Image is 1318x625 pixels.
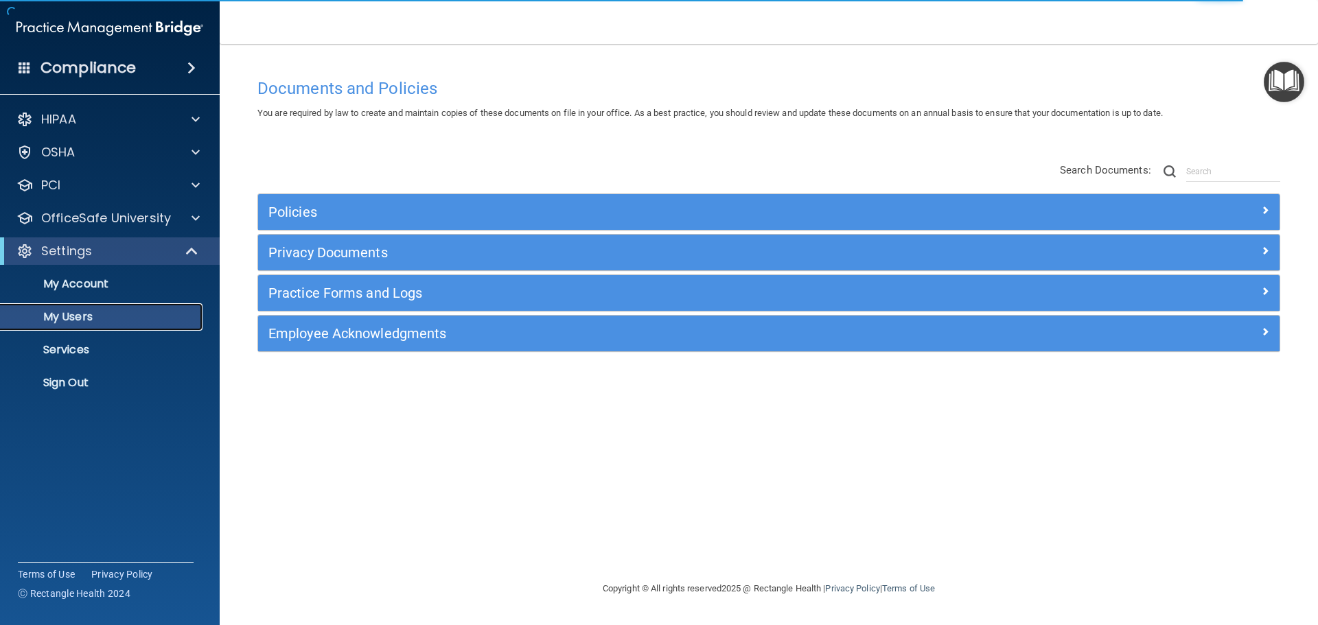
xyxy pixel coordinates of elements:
[268,245,1014,260] h5: Privacy Documents
[1186,161,1280,182] input: Search
[268,201,1269,223] a: Policies
[16,177,200,193] a: PCI
[825,583,879,593] a: Privacy Policy
[16,210,200,226] a: OfficeSafe University
[1164,165,1176,178] img: ic-search.3b580494.png
[41,177,60,193] p: PCI
[268,204,1014,220] h5: Policies
[41,144,76,161] p: OSHA
[16,243,199,259] a: Settings
[41,210,171,226] p: OfficeSafe University
[41,111,76,128] p: HIPAA
[518,567,1019,611] div: Copyright © All rights reserved 2025 @ Rectangle Health | |
[257,80,1280,97] h4: Documents and Policies
[268,326,1014,341] h5: Employee Acknowledgments
[16,14,203,42] img: PMB logo
[257,108,1163,118] span: You are required by law to create and maintain copies of these documents on file in your office. ...
[9,310,196,324] p: My Users
[9,343,196,357] p: Services
[268,282,1269,304] a: Practice Forms and Logs
[16,144,200,161] a: OSHA
[41,243,92,259] p: Settings
[268,241,1269,263] a: Privacy Documents
[16,111,200,128] a: HIPAA
[91,567,153,581] a: Privacy Policy
[41,58,136,78] h4: Compliance
[882,583,935,593] a: Terms of Use
[268,285,1014,300] h5: Practice Forms and Logs
[268,322,1269,344] a: Employee Acknowledgments
[18,587,130,600] span: Ⓒ Rectangle Health 2024
[1060,164,1151,176] span: Search Documents:
[1264,62,1304,102] button: Open Resource Center
[18,567,75,581] a: Terms of Use
[9,376,196,390] p: Sign Out
[9,277,196,291] p: My Account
